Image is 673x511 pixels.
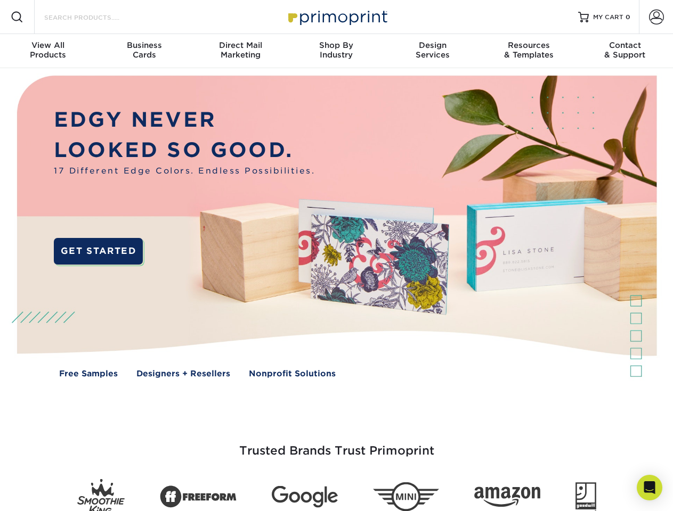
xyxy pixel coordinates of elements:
span: Design [385,40,481,50]
div: Marketing [192,40,288,60]
a: GET STARTED [54,238,143,265]
a: Resources& Templates [481,34,577,68]
a: Designers + Resellers [136,368,230,380]
div: Open Intercom Messenger [637,475,662,500]
span: Shop By [288,40,384,50]
a: Nonprofit Solutions [249,368,336,380]
a: Shop ByIndustry [288,34,384,68]
span: Resources [481,40,577,50]
input: SEARCH PRODUCTS..... [43,11,147,23]
a: Contact& Support [577,34,673,68]
span: 0 [626,13,630,21]
div: Services [385,40,481,60]
p: EDGY NEVER [54,105,315,135]
img: Amazon [474,487,540,507]
span: MY CART [593,13,623,22]
p: LOOKED SO GOOD. [54,135,315,166]
img: Google [272,486,338,508]
a: DesignServices [385,34,481,68]
span: 17 Different Edge Colors. Endless Possibilities. [54,165,315,177]
span: Contact [577,40,673,50]
div: Industry [288,40,384,60]
a: BusinessCards [96,34,192,68]
div: & Support [577,40,673,60]
a: Direct MailMarketing [192,34,288,68]
div: Cards [96,40,192,60]
a: Free Samples [59,368,118,380]
img: Goodwill [575,482,596,511]
img: Primoprint [283,5,390,28]
div: & Templates [481,40,577,60]
span: Business [96,40,192,50]
span: Direct Mail [192,40,288,50]
iframe: Google Customer Reviews [3,479,91,507]
h3: Trusted Brands Trust Primoprint [25,418,648,471]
